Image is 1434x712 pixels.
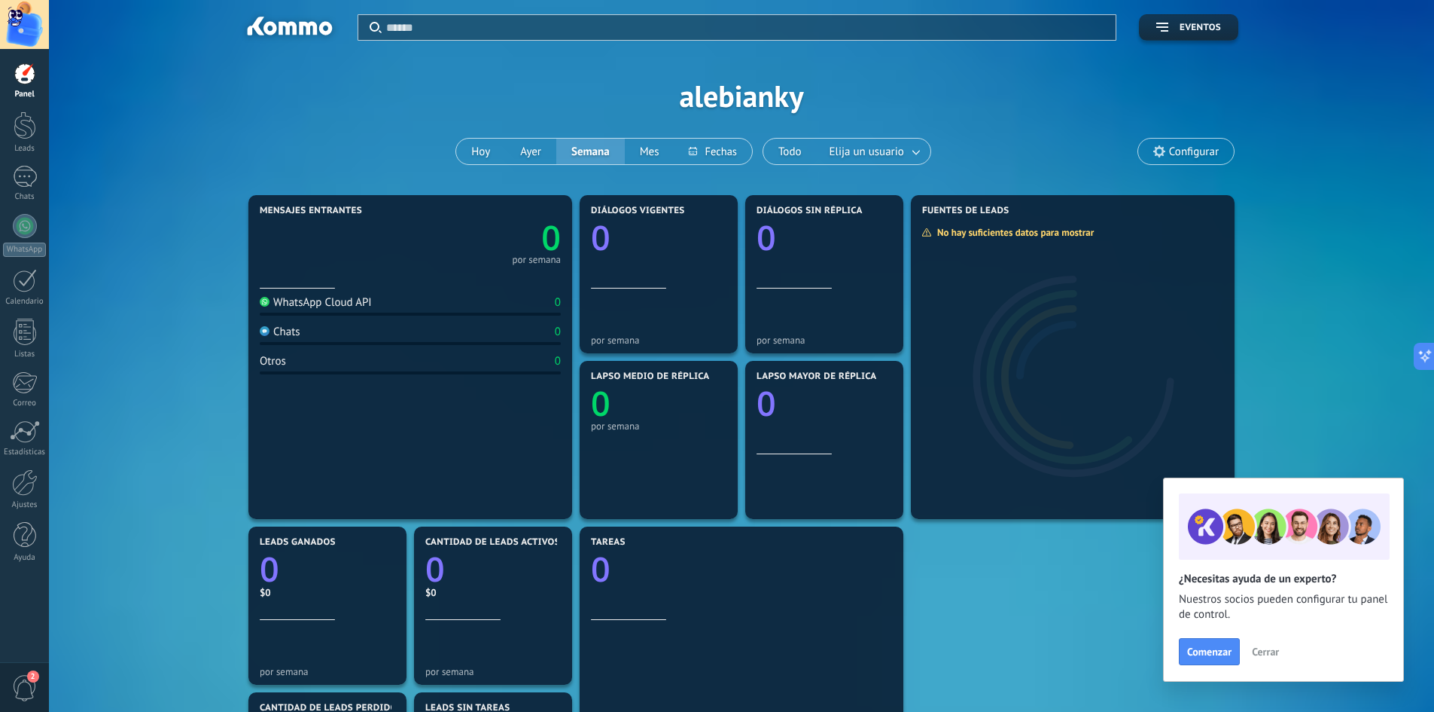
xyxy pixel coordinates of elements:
[591,335,726,346] div: por semana
[260,537,336,548] span: Leads ganados
[591,420,726,432] div: por semana
[425,546,561,592] a: 0
[541,215,561,261] text: 0
[757,206,863,216] span: Diálogos sin réplica
[3,90,47,99] div: Panel
[763,139,817,164] button: Todo
[556,139,625,164] button: Semana
[591,546,892,592] a: 0
[260,297,269,307] img: WhatsApp Cloud API
[505,139,556,164] button: Ayer
[3,399,47,408] div: Correo
[410,215,561,261] a: 0
[1252,646,1279,657] span: Cerrar
[674,139,751,164] button: Fechas
[555,295,561,310] div: 0
[922,206,1009,216] span: Fuentes de leads
[1139,14,1238,41] button: Eventos
[425,546,445,592] text: 0
[456,139,505,164] button: Hoy
[3,553,47,563] div: Ayuda
[260,295,372,310] div: WhatsApp Cloud API
[260,586,395,599] div: $0
[512,256,561,264] div: por semana
[3,243,46,257] div: WhatsApp
[591,206,685,216] span: Diálogos vigentes
[27,671,39,683] span: 2
[425,586,561,599] div: $0
[3,192,47,202] div: Chats
[1169,145,1219,158] span: Configurar
[757,215,776,261] text: 0
[425,666,561,677] div: por semana
[260,546,279,592] text: 0
[757,380,776,426] text: 0
[1180,23,1221,33] span: Eventos
[827,142,907,162] span: Elija un usuario
[817,139,930,164] button: Elija un usuario
[591,537,626,548] span: Tareas
[757,371,876,382] span: Lapso mayor de réplica
[1179,638,1240,665] button: Comenzar
[260,666,395,677] div: por semana
[555,354,561,368] div: 0
[3,448,47,457] div: Estadísticas
[3,350,47,359] div: Listas
[1187,646,1232,657] span: Comenzar
[260,354,286,368] div: Otros
[1179,572,1388,586] h2: ¿Necesitas ayuda de un experto?
[1179,592,1388,622] span: Nuestros socios pueden configurar tu panel de control.
[591,546,610,592] text: 0
[3,144,47,154] div: Leads
[625,139,674,164] button: Mes
[425,537,560,548] span: Cantidad de leads activos
[1245,640,1286,663] button: Cerrar
[591,371,710,382] span: Lapso medio de réplica
[591,380,610,426] text: 0
[921,226,1104,239] div: No hay suficientes datos para mostrar
[757,335,892,346] div: por semana
[555,325,561,339] div: 0
[260,325,300,339] div: Chats
[3,500,47,510] div: Ajustes
[591,215,610,261] text: 0
[260,546,395,592] a: 0
[260,206,362,216] span: Mensajes entrantes
[260,326,269,336] img: Chats
[3,297,47,307] div: Calendario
